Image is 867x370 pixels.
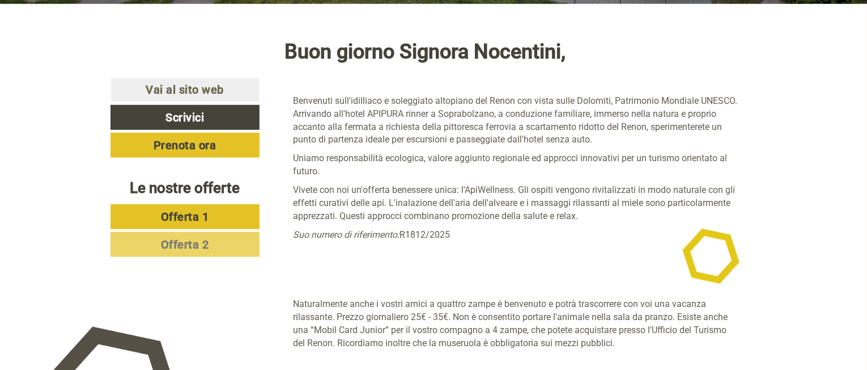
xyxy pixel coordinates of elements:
p: Naturalmente anche i vostri amici a quattro zampe è benvenuto e potrà trascorrere con voi una vac... [294,298,740,350]
span: Offerta 2 [161,238,209,251]
p: Uniamo responsabilità ecologica, valore aggiunto regionale ed approcci innovativi per un turismo ... [294,152,740,178]
div: APIPURA hotel rinner [17,33,171,42]
p: R1812/2025 [294,229,740,242]
a: Prenota ora [110,133,260,158]
small: 14:15 [17,55,171,63]
h1: Buon giorno Signora Nocentini, [285,41,566,64]
button: Invia [386,294,447,319]
span: Offerta 1 [161,210,209,224]
a: Vai al sito web [110,78,260,102]
a: Scrivici [110,105,260,130]
div: Buon giorno, come possiamo aiutarla? [8,31,177,65]
img: image [683,229,739,284]
em: Suo numero di riferimento: [294,229,400,240]
p: Vivete con noi un'offerta benessere unica: l'ApiWellness. Gli ospiti vengono rivitalizzati in mod... [294,184,740,223]
div: Le nostre offerte [110,178,260,199]
p: Benvenuti sull'idilliaco e soleggiato altopiano del Renon con vista sulle Dolomiti, Patrimonio Mo... [294,95,740,146]
div: giovedì [199,9,247,28]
